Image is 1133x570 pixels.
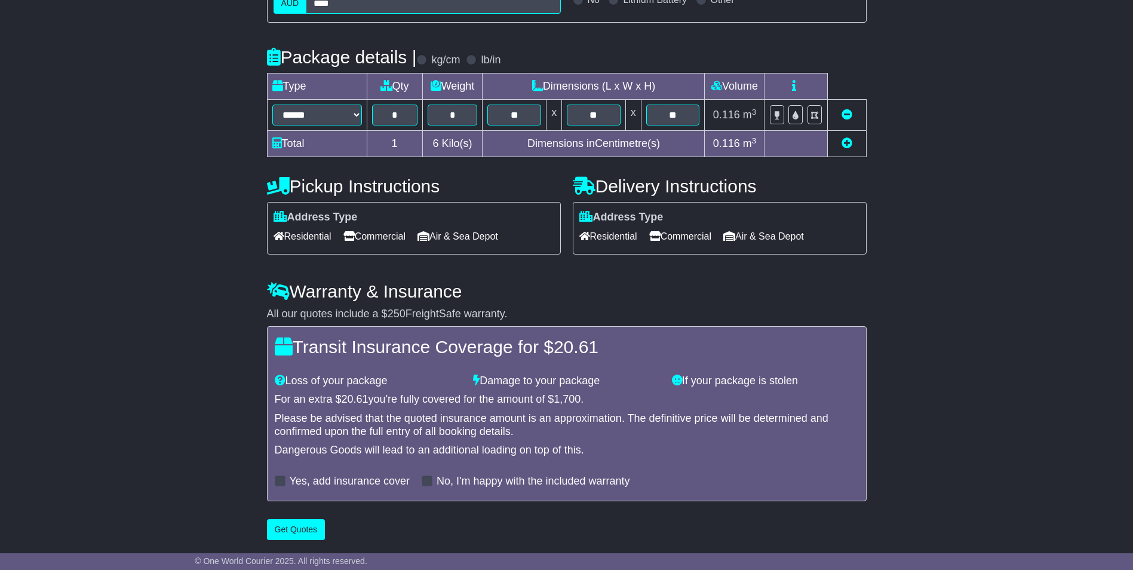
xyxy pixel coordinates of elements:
[388,308,406,320] span: 250
[274,211,358,224] label: Address Type
[267,176,561,196] h4: Pickup Instructions
[546,100,562,131] td: x
[275,412,859,438] div: Please be advised that the quoted insurance amount is an approximation. The definitive price will...
[723,227,804,246] span: Air & Sea Depot
[467,375,666,388] div: Damage to your package
[481,54,501,67] label: lb/in
[713,137,740,149] span: 0.116
[752,136,757,145] sup: 3
[275,444,859,457] div: Dangerous Goods will lead to an additional loading on top of this.
[267,308,867,321] div: All our quotes include a $ FreightSafe warranty.
[267,281,867,301] h4: Warranty & Insurance
[367,131,422,157] td: 1
[269,375,468,388] div: Loss of your package
[713,109,740,121] span: 0.116
[483,73,705,100] td: Dimensions (L x W x H)
[367,73,422,100] td: Qty
[422,73,483,100] td: Weight
[195,556,367,566] span: © One World Courier 2025. All rights reserved.
[267,47,417,67] h4: Package details |
[290,475,410,488] label: Yes, add insurance cover
[343,227,406,246] span: Commercial
[275,337,859,357] h4: Transit Insurance Coverage for $
[625,100,641,131] td: x
[743,137,757,149] span: m
[842,137,852,149] a: Add new item
[422,131,483,157] td: Kilo(s)
[705,73,764,100] td: Volume
[437,475,630,488] label: No, I'm happy with the included warranty
[752,108,757,117] sup: 3
[579,227,637,246] span: Residential
[483,131,705,157] td: Dimensions in Centimetre(s)
[267,519,326,540] button: Get Quotes
[579,211,664,224] label: Address Type
[274,227,331,246] span: Residential
[649,227,711,246] span: Commercial
[743,109,757,121] span: m
[431,54,460,67] label: kg/cm
[842,109,852,121] a: Remove this item
[554,337,598,357] span: 20.61
[342,393,369,405] span: 20.61
[275,393,859,406] div: For an extra $ you're fully covered for the amount of $ .
[432,137,438,149] span: 6
[573,176,867,196] h4: Delivery Instructions
[417,227,498,246] span: Air & Sea Depot
[666,375,865,388] div: If your package is stolen
[554,393,581,405] span: 1,700
[267,131,367,157] td: Total
[267,73,367,100] td: Type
